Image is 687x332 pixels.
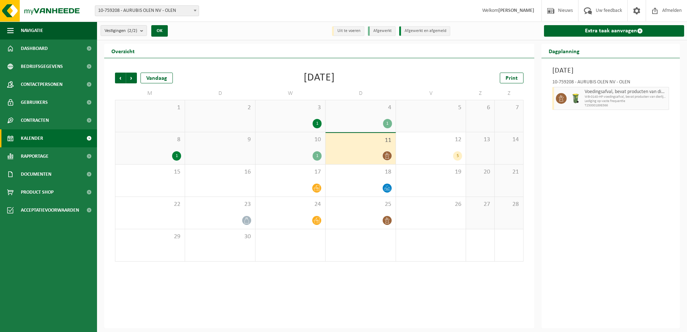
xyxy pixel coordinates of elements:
[495,87,524,100] td: Z
[259,200,322,208] span: 24
[552,80,669,87] div: 10-759208 - AURUBIS OLEN NV - OLEN
[140,73,173,83] div: Vandaag
[95,6,199,16] span: 10-759208 - AURUBIS OLEN NV - OLEN
[21,183,54,201] span: Product Shop
[470,136,491,144] span: 13
[172,151,181,161] div: 1
[396,87,466,100] td: V
[189,168,251,176] span: 16
[329,137,392,144] span: 11
[189,104,251,112] span: 2
[21,22,43,40] span: Navigatie
[189,200,251,208] span: 23
[400,168,462,176] span: 19
[119,104,181,112] span: 1
[259,168,322,176] span: 17
[498,200,520,208] span: 28
[498,168,520,176] span: 21
[585,99,667,103] span: Lediging op vaste frequentie
[570,93,581,104] img: WB-0140-HPE-GN-50
[104,44,142,58] h2: Overzicht
[400,104,462,112] span: 5
[466,87,495,100] td: Z
[329,168,392,176] span: 18
[332,26,364,36] li: Uit te voeren
[115,73,126,83] span: Vorige
[21,165,51,183] span: Documenten
[585,95,667,99] span: WB-0140-HP voedingsafval, bevat producten van dierlijke oors
[255,87,326,100] td: W
[470,168,491,176] span: 20
[470,104,491,112] span: 6
[399,26,450,36] li: Afgewerkt en afgemeld
[126,73,137,83] span: Volgende
[119,168,181,176] span: 15
[21,93,48,111] span: Gebruikers
[128,28,137,33] count: (2/2)
[368,26,396,36] li: Afgewerkt
[95,5,199,16] span: 10-759208 - AURUBIS OLEN NV - OLEN
[400,200,462,208] span: 26
[585,103,667,108] span: T250001898366
[383,119,392,128] div: 1
[101,25,147,36] button: Vestigingen(2/2)
[259,136,322,144] span: 10
[21,57,63,75] span: Bedrijfsgegevens
[21,111,49,129] span: Contracten
[500,73,524,83] a: Print
[105,26,137,36] span: Vestigingen
[498,8,534,13] strong: [PERSON_NAME]
[21,147,49,165] span: Rapportage
[151,25,168,37] button: OK
[189,136,251,144] span: 9
[541,44,587,58] h2: Dagplanning
[329,200,392,208] span: 25
[259,104,322,112] span: 3
[185,87,255,100] td: D
[21,129,43,147] span: Kalender
[506,75,518,81] span: Print
[400,136,462,144] span: 12
[189,233,251,241] span: 30
[119,233,181,241] span: 29
[119,136,181,144] span: 8
[498,136,520,144] span: 14
[552,65,669,76] h3: [DATE]
[544,25,684,37] a: Extra taak aanvragen
[313,119,322,128] div: 1
[585,89,667,95] span: Voedingsafval, bevat producten van dierlijke oorsprong, onverpakt, categorie 3
[329,104,392,112] span: 4
[21,40,48,57] span: Dashboard
[304,73,335,83] div: [DATE]
[470,200,491,208] span: 27
[313,151,322,161] div: 1
[115,87,185,100] td: M
[119,200,181,208] span: 22
[326,87,396,100] td: D
[21,201,79,219] span: Acceptatievoorwaarden
[21,75,63,93] span: Contactpersonen
[453,151,462,161] div: 5
[498,104,520,112] span: 7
